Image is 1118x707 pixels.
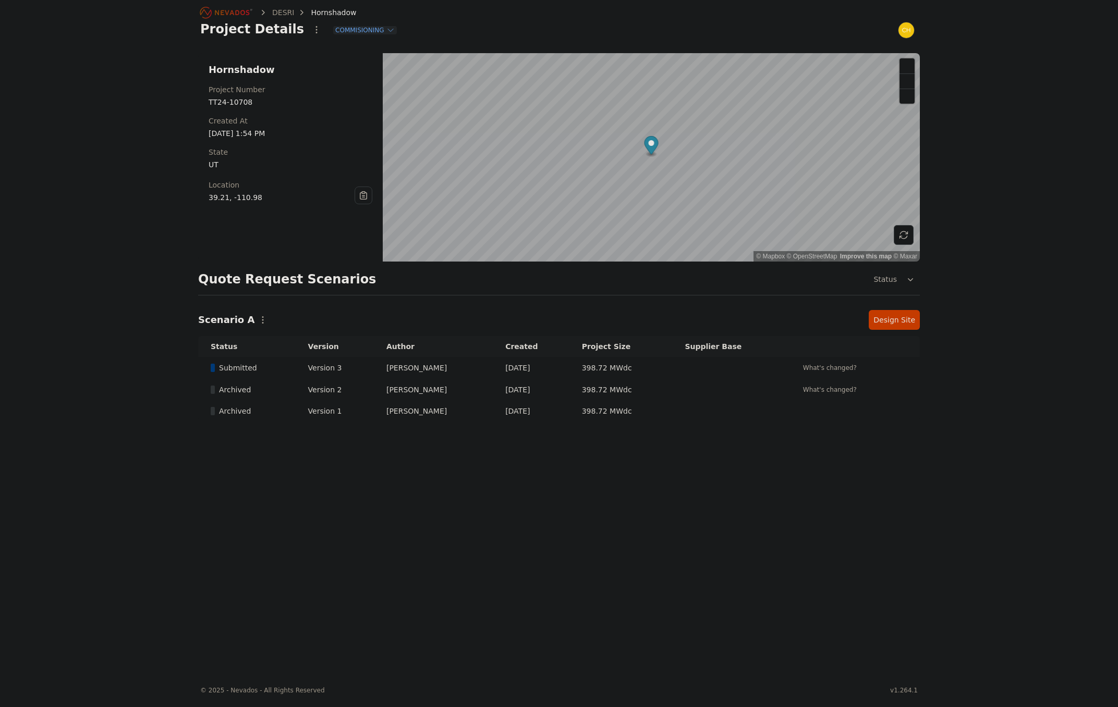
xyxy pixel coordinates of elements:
h2: Scenario A [198,313,254,327]
th: Status [198,336,296,357]
div: State [209,147,372,157]
div: Location [209,180,355,190]
a: OpenStreetMap [787,253,837,260]
a: Maxar [893,253,917,260]
td: 398.72 MWdc [569,379,673,401]
div: Archived [211,406,290,416]
nav: Breadcrumb [200,4,357,21]
th: Version [296,336,374,357]
td: 398.72 MWdc [569,401,673,421]
div: Hornshadow [296,7,356,18]
td: 398.72 MWdc [569,357,673,379]
div: Archived [211,384,290,395]
a: Improve this map [840,253,892,260]
h1: Project Details [200,21,304,38]
button: What's changed? [798,384,861,395]
td: [DATE] [493,401,569,421]
tr: SubmittedVersion 3[PERSON_NAME][DATE]398.72 MWdcWhat's changed? [198,357,920,379]
h2: Quote Request Scenarios [198,271,376,288]
th: Supplier Base [672,336,785,357]
td: [DATE] [493,357,569,379]
td: Version 1 [296,401,374,421]
button: What's changed? [798,362,861,374]
tr: ArchivedVersion 2[PERSON_NAME][DATE]398.72 MWdcWhat's changed? [198,379,920,401]
button: Reset bearing to north [900,89,915,104]
tr: ArchivedVersion 1[PERSON_NAME][DATE]398.72 MWdc [198,401,920,421]
th: Author [374,336,493,357]
div: [DATE] 1:54 PM [209,128,372,139]
td: Version 2 [296,379,374,401]
div: © 2025 - Nevados - All Rights Reserved [200,686,325,694]
div: TT24-10708 [209,97,372,107]
a: Mapbox homepage [386,246,432,258]
img: chris.young@nevados.solar [898,22,915,39]
button: Zoom in [900,58,915,73]
div: Submitted [211,363,290,373]
button: Status [865,270,920,289]
div: UT [209,159,372,170]
a: DESRI [272,7,294,18]
td: [PERSON_NAME] [374,357,493,379]
td: [PERSON_NAME] [374,401,493,421]
th: Created [493,336,569,357]
canvas: Map [383,53,920,262]
button: Zoom out [900,73,915,89]
a: Mapbox [756,253,785,260]
th: Project Size [569,336,673,357]
span: Status [869,274,897,284]
div: Created At [209,116,372,126]
button: Commisioning [333,26,396,34]
td: Version 3 [296,357,374,379]
td: [PERSON_NAME] [374,379,493,401]
div: 39.21, -110.98 [209,192,355,203]
a: Design Site [869,310,920,330]
td: [DATE] [493,379,569,401]
div: Project Number [209,84,372,95]
div: v1.264.1 [890,686,918,694]
h2: Hornshadow [209,64,372,76]
div: Map marker [644,136,658,157]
